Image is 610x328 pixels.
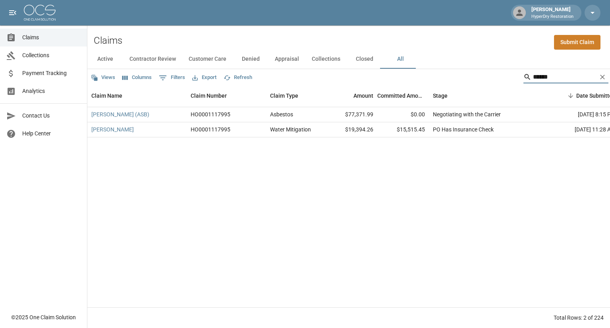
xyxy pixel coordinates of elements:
[87,50,123,69] button: Active
[305,50,347,69] button: Collections
[120,71,154,84] button: Select columns
[222,71,254,84] button: Refresh
[377,107,429,122] div: $0.00
[270,125,311,133] div: Water Mitigation
[22,69,81,77] span: Payment Tracking
[268,50,305,69] button: Appraisal
[266,85,326,107] div: Claim Type
[433,125,494,133] div: PO Has Insurance Check
[89,71,117,84] button: Views
[377,122,429,137] div: $15,515.45
[182,50,233,69] button: Customer Care
[554,314,604,322] div: Total Rows: 2 of 224
[24,5,56,21] img: ocs-logo-white-transparent.png
[270,85,298,107] div: Claim Type
[87,50,610,69] div: dynamic tabs
[523,71,608,85] div: Search
[157,71,187,84] button: Show filters
[377,85,429,107] div: Committed Amount
[429,85,548,107] div: Stage
[347,50,382,69] button: Closed
[11,313,76,321] div: © 2025 One Claim Solution
[270,110,293,118] div: Asbestos
[554,35,600,50] a: Submit Claim
[433,110,501,118] div: Negotiating with the Carrier
[22,129,81,138] span: Help Center
[433,85,448,107] div: Stage
[233,50,268,69] button: Denied
[123,50,182,69] button: Contractor Review
[91,125,134,133] a: [PERSON_NAME]
[22,33,81,42] span: Claims
[22,51,81,60] span: Collections
[94,35,122,46] h2: Claims
[5,5,21,21] button: open drawer
[531,14,573,20] p: HyperDry Restoration
[565,90,576,101] button: Sort
[326,85,377,107] div: Amount
[91,85,122,107] div: Claim Name
[191,125,230,133] div: HO0001117995
[190,71,218,84] button: Export
[87,85,187,107] div: Claim Name
[326,122,377,137] div: $19,394.26
[91,110,149,118] a: [PERSON_NAME] (ASB)
[326,107,377,122] div: $77,371.99
[377,85,425,107] div: Committed Amount
[528,6,577,20] div: [PERSON_NAME]
[596,71,608,83] button: Clear
[353,85,373,107] div: Amount
[22,87,81,95] span: Analytics
[191,110,230,118] div: HO0001117995
[382,50,418,69] button: All
[22,112,81,120] span: Contact Us
[187,85,266,107] div: Claim Number
[191,85,227,107] div: Claim Number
